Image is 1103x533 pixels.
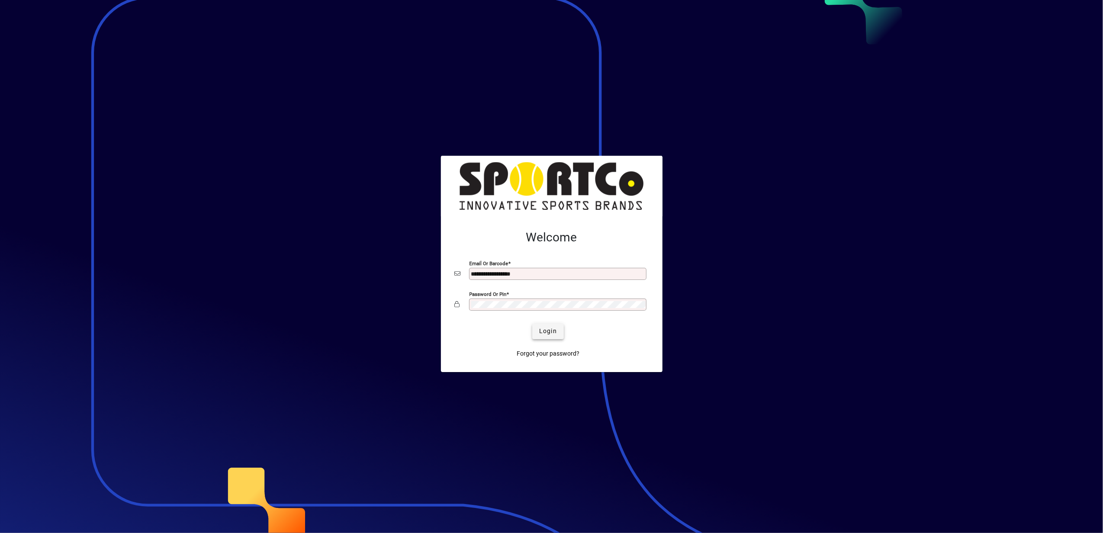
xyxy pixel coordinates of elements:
[539,327,557,336] span: Login
[513,346,583,362] a: Forgot your password?
[469,291,507,297] mat-label: Password or Pin
[532,324,564,339] button: Login
[469,260,508,266] mat-label: Email or Barcode
[455,230,649,245] h2: Welcome
[517,349,579,358] span: Forgot your password?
